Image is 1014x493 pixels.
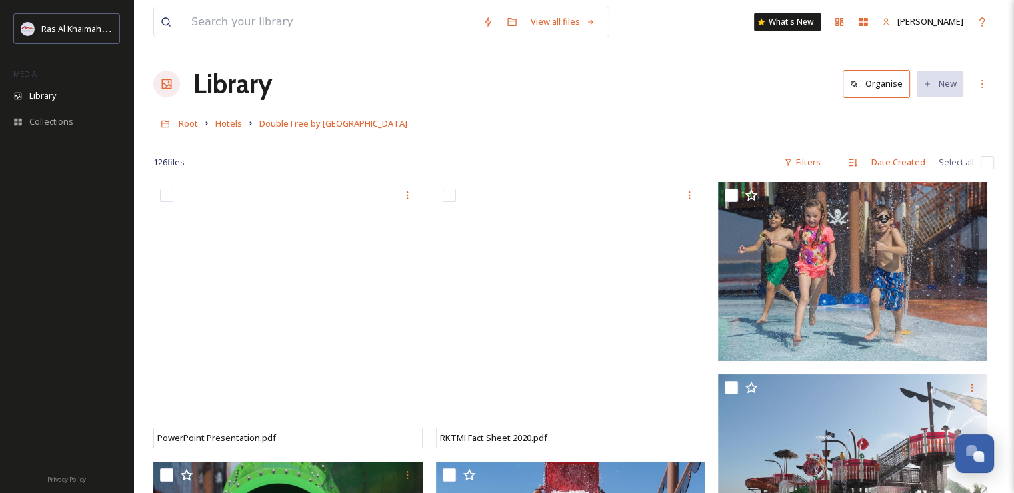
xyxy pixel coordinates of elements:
[875,9,970,35] a: [PERSON_NAME]
[185,7,476,37] input: Search your library
[777,149,827,175] div: Filters
[157,432,276,444] span: PowerPoint Presentation.pdf
[179,117,198,129] span: Root
[179,115,198,131] a: Root
[41,22,230,35] span: Ras Al Khaimah Tourism Development Authority
[29,89,56,102] span: Library
[13,69,37,79] span: MEDIA
[843,70,917,97] a: Organise
[153,156,185,169] span: 126 file s
[440,432,547,444] span: RKTMI Fact Sheet 2020.pdf
[939,156,974,169] span: Select all
[897,15,963,27] span: [PERSON_NAME]
[718,182,987,361] img: Pirate_Boat_Aqua_Zone_Kids.jpg
[524,9,602,35] a: View all files
[843,70,910,97] button: Organise
[47,470,86,486] a: Privacy Policy
[955,434,994,473] button: Open Chat
[215,115,242,131] a: Hotels
[193,64,272,104] a: Library
[865,149,932,175] div: Date Created
[259,115,407,131] a: DoubleTree by [GEOGRAPHIC_DATA]
[259,117,407,129] span: DoubleTree by [GEOGRAPHIC_DATA]
[29,115,73,128] span: Collections
[47,475,86,484] span: Privacy Policy
[215,117,242,129] span: Hotels
[21,22,35,35] img: Logo_RAKTDA_RGB-01.png
[754,13,821,31] a: What's New
[917,71,963,97] button: New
